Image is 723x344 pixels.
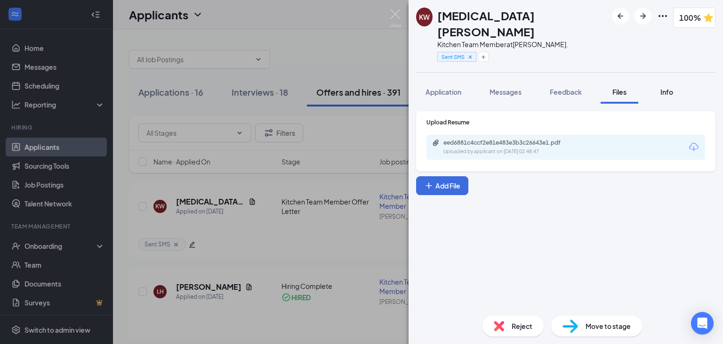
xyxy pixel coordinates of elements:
[443,148,585,156] div: Uploaded by applicant on [DATE] 02:48:47
[478,52,489,62] button: Plus
[660,88,673,96] span: Info
[688,141,699,153] svg: Download
[657,10,668,22] svg: Ellipses
[437,8,607,40] h1: [MEDICAL_DATA][PERSON_NAME]
[615,10,626,22] svg: ArrowLeftNew
[635,8,651,25] button: ArrowRight
[612,88,627,96] span: Files
[426,118,705,126] div: Upload Resume
[637,10,649,22] svg: ArrowRight
[512,321,532,331] span: Reject
[419,12,430,22] div: KW
[432,139,440,147] svg: Paperclip
[679,12,701,24] span: 100%
[442,53,465,61] span: Sent SMS
[481,54,486,60] svg: Plus
[443,139,575,147] div: eed6881c4ccf2e81e483e3b3c26643e1.pdf
[612,8,629,25] button: ArrowLeftNew
[426,88,461,96] span: Application
[432,139,585,156] a: Paperclipeed6881c4ccf2e81e483e3b3c26643e1.pdfUploaded by applicant on [DATE] 02:48:47
[586,321,631,331] span: Move to stage
[437,40,607,49] div: Kitchen Team Member at [PERSON_NAME].
[416,176,468,195] button: Add FilePlus
[550,88,582,96] span: Feedback
[424,181,434,190] svg: Plus
[490,88,522,96] span: Messages
[467,54,474,60] svg: Cross
[691,312,714,335] div: Open Intercom Messenger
